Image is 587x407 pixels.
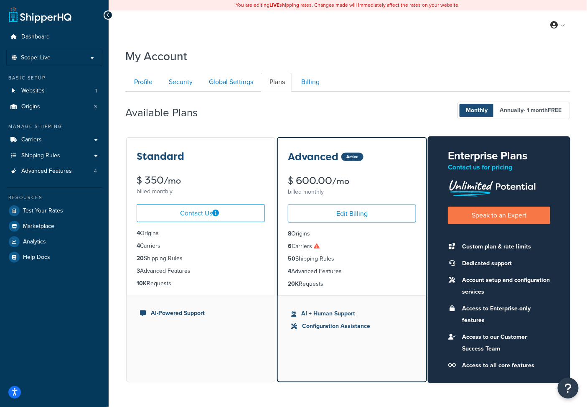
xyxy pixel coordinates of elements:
[6,164,102,179] a: Advanced Features 4
[288,254,295,263] strong: 50
[137,266,265,276] li: Advanced Features
[6,164,102,179] li: Advanced Features
[288,205,416,223] a: Edit Billing
[140,309,262,318] li: AI-Powered Support
[448,177,536,197] img: Unlimited Potential
[458,274,550,298] li: Account setup and configuration services
[288,151,338,162] h3: Advanced
[137,204,265,222] a: Contact Us
[288,229,416,238] li: Origins
[95,87,97,95] span: 1
[458,360,550,371] li: Access to all core features
[23,238,46,246] span: Analytics
[288,242,292,251] strong: 6
[137,175,265,186] div: $ 350
[94,168,97,175] span: 4
[21,136,42,143] span: Carriers
[288,267,416,276] li: Advanced Features
[288,279,299,288] strong: 20K
[23,223,54,230] span: Marketplace
[6,29,102,45] a: Dashboard
[6,250,102,265] a: Help Docs
[21,54,51,61] span: Scope: Live
[291,309,413,318] li: AI + Human Support
[137,279,265,288] li: Requests
[6,148,102,164] a: Shipping Rules
[6,132,102,148] a: Carriers
[448,161,550,173] p: Contact us for pricing
[6,99,102,115] li: Origins
[137,254,144,263] strong: 20
[6,234,102,249] a: Analytics
[137,186,265,197] div: billed monthly
[137,266,140,275] strong: 3
[6,219,102,234] a: Marketplace
[21,152,60,159] span: Shipping Rules
[460,104,494,117] span: Monthly
[6,83,102,99] li: Websites
[137,229,265,238] li: Origins
[200,73,260,92] a: Global Settings
[288,176,416,186] div: $ 600.00
[6,74,102,82] div: Basic Setup
[448,207,550,224] a: Speak to an Expert
[21,103,40,110] span: Origins
[125,107,210,119] h2: Available Plans
[21,87,45,95] span: Websites
[341,153,363,161] div: Active
[137,151,184,162] h3: Standard
[137,254,265,263] li: Shipping Rules
[137,229,140,238] strong: 4
[458,331,550,355] li: Access to our Customer Success Team
[6,194,102,201] div: Resources
[23,207,63,215] span: Test Your Rates
[291,322,413,331] li: Configuration Assistance
[6,83,102,99] a: Websites 1
[9,6,71,23] a: ShipperHQ Home
[288,229,291,238] strong: 8
[288,242,416,251] li: Carriers
[137,241,140,250] strong: 4
[548,106,562,115] b: FREE
[292,73,326,92] a: Billing
[288,267,291,276] strong: 4
[21,168,72,175] span: Advanced Features
[6,203,102,218] a: Test Your Rates
[261,73,292,92] a: Plans
[137,279,147,288] strong: 10K
[288,254,416,264] li: Shipping Rules
[448,150,550,162] h2: Enterprise Plans
[23,254,50,261] span: Help Docs
[458,258,550,269] li: Dedicated support
[288,186,416,198] div: billed monthly
[493,104,568,117] span: Annually
[6,123,102,130] div: Manage Shipping
[6,99,102,115] a: Origins 3
[137,241,265,251] li: Carriers
[458,241,550,253] li: Custom plan & rate limits
[94,103,97,110] span: 3
[270,1,280,9] b: LIVE
[523,106,562,115] span: - 1 month
[457,102,570,119] button: Monthly Annually- 1 monthFREE
[558,378,579,399] button: Open Resource Center
[125,73,159,92] a: Profile
[21,33,50,41] span: Dashboard
[332,175,349,187] small: /mo
[125,48,187,64] h1: My Account
[458,303,550,326] li: Access to Enterprise-only features
[288,279,416,289] li: Requests
[164,175,181,187] small: /mo
[160,73,199,92] a: Security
